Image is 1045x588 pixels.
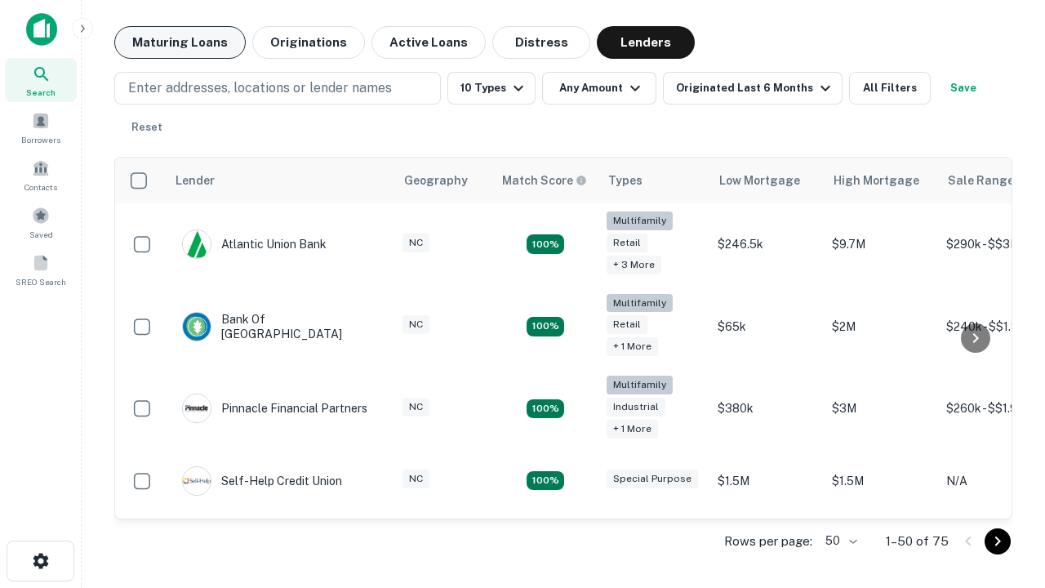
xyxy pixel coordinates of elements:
div: Low Mortgage [719,171,800,190]
th: Low Mortgage [709,158,824,203]
img: capitalize-icon.png [26,13,57,46]
iframe: Chat Widget [963,405,1045,483]
span: Contacts [24,180,57,194]
div: Multifamily [607,376,673,394]
div: Special Purpose [607,470,698,488]
img: picture [183,394,211,422]
td: $3M [824,367,938,450]
td: $2M [824,286,938,368]
div: + 3 more [607,256,661,274]
div: Types [608,171,643,190]
button: All Filters [849,72,931,105]
td: $1.5M [824,450,938,512]
span: SREO Search [16,275,66,288]
button: 10 Types [447,72,536,105]
td: $65k [709,286,824,368]
div: Multifamily [607,212,673,230]
th: Lender [166,158,394,203]
div: Lender [176,171,215,190]
td: $1.5M [709,450,824,512]
th: Capitalize uses an advanced AI algorithm to match your search with the best lender. The match sco... [492,158,598,203]
p: 1–50 of 75 [886,532,949,551]
td: $246.5k [709,203,824,286]
button: Active Loans [371,26,486,59]
div: Industrial [607,398,665,416]
div: Retail [607,315,647,334]
p: Rows per page: [724,532,812,551]
div: 50 [819,529,860,553]
div: Retail [607,234,647,252]
button: Reset [121,111,173,144]
div: Capitalize uses an advanced AI algorithm to match your search with the best lender. The match sco... [502,171,587,189]
div: Matching Properties: 10, hasApolloMatch: undefined [527,234,564,254]
img: picture [183,313,211,341]
div: NC [402,398,429,416]
td: $380k [709,367,824,450]
button: Maturing Loans [114,26,246,59]
button: Save your search to get updates of matches that match your search criteria. [937,72,989,105]
div: Matching Properties: 13, hasApolloMatch: undefined [527,399,564,419]
div: Matching Properties: 11, hasApolloMatch: undefined [527,471,564,491]
a: Contacts [5,153,77,197]
h6: Match Score [502,171,584,189]
button: Originated Last 6 Months [663,72,843,105]
button: Originations [252,26,365,59]
span: Saved [29,228,53,241]
div: Multifamily [607,294,673,313]
a: SREO Search [5,247,77,292]
div: Atlantic Union Bank [182,229,327,259]
button: Any Amount [542,72,656,105]
span: Borrowers [21,133,60,146]
th: Types [598,158,709,203]
p: Enter addresses, locations or lender names [128,78,392,98]
button: Lenders [597,26,695,59]
td: $9.7M [824,203,938,286]
img: picture [183,467,211,495]
a: Saved [5,200,77,244]
div: Self-help Credit Union [182,466,342,496]
img: picture [183,230,211,258]
button: Go to next page [985,528,1011,555]
th: Geography [394,158,492,203]
div: High Mortgage [834,171,919,190]
div: + 1 more [607,420,658,439]
div: Originated Last 6 Months [676,78,835,98]
a: Search [5,58,77,102]
div: Pinnacle Financial Partners [182,394,367,423]
div: NC [402,470,429,488]
button: Enter addresses, locations or lender names [114,72,441,105]
a: Borrowers [5,105,77,149]
span: Search [26,86,56,99]
div: Matching Properties: 17, hasApolloMatch: undefined [527,317,564,336]
div: Sale Range [948,171,1014,190]
div: NC [402,315,429,334]
div: Bank Of [GEOGRAPHIC_DATA] [182,312,378,341]
div: Geography [404,171,468,190]
div: NC [402,234,429,252]
th: High Mortgage [824,158,938,203]
button: Distress [492,26,590,59]
div: + 1 more [607,337,658,356]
